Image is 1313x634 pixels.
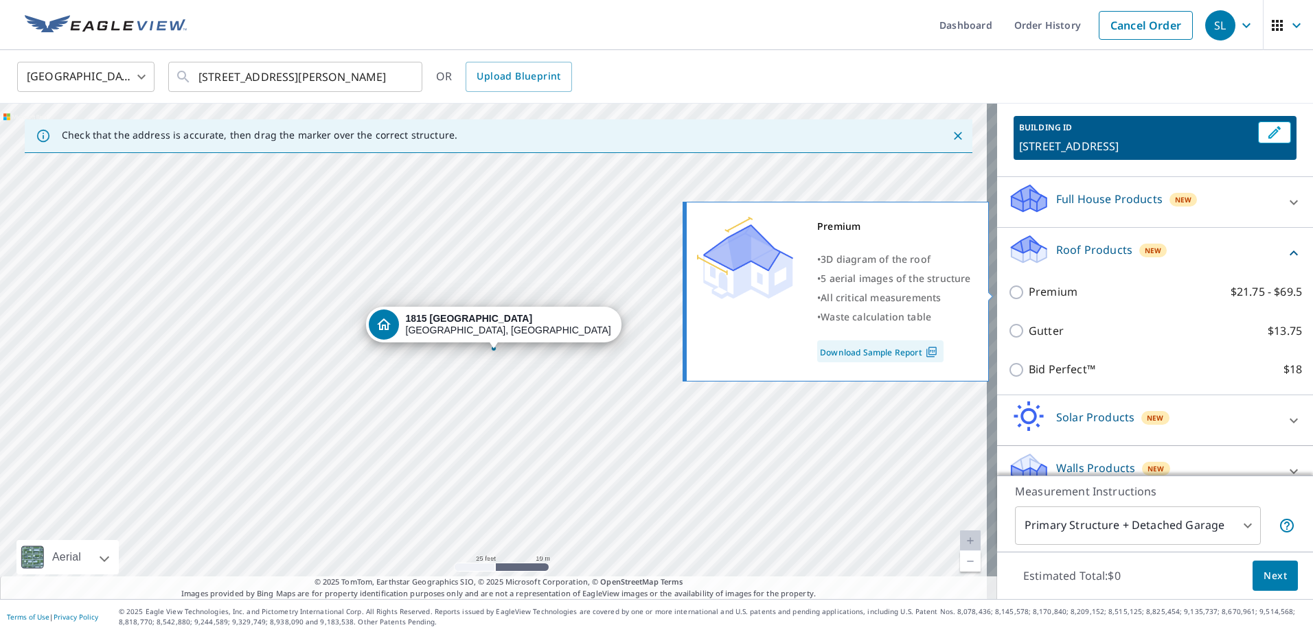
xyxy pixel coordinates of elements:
span: Upload Blueprint [477,68,560,85]
p: $13.75 [1268,322,1302,340]
button: Next [1253,561,1298,591]
p: Measurement Instructions [1015,483,1295,500]
a: Cancel Order [1099,11,1193,40]
div: Walls ProductsNew [1008,451,1302,491]
span: 5 aerial images of the structure [821,272,970,285]
span: All critical measurements [821,291,941,304]
span: © 2025 TomTom, Earthstar Geographics SIO, © 2025 Microsoft Corporation, © [315,576,683,588]
button: Close [949,127,967,145]
div: [GEOGRAPHIC_DATA], [GEOGRAPHIC_DATA] 77494 [406,313,612,336]
div: Solar ProductsNew [1008,401,1302,440]
div: Aerial [48,540,85,574]
p: Bid Perfect™ [1029,361,1095,378]
div: OR [436,62,572,92]
a: Terms of Use [7,612,49,622]
div: SL [1205,10,1235,40]
p: $18 [1283,361,1302,378]
div: Aerial [16,540,119,574]
button: Edit building 1 [1258,121,1291,143]
a: Terms [661,576,683,587]
input: Search by address or latitude-longitude [198,58,394,96]
p: BUILDING ID [1019,121,1072,133]
a: Current Level 20, Zoom In Disabled [960,530,981,551]
span: New [1175,194,1192,205]
a: OpenStreetMap [600,576,658,587]
div: • [817,307,971,327]
span: New [1148,463,1165,474]
div: Dropped pin, building 1, Residential property, 1815 Greenway Village Dr Katy, TX 77494 [366,307,621,349]
p: Roof Products [1056,242,1132,258]
span: New [1147,412,1164,423]
p: $21.75 - $69.5 [1231,283,1302,301]
p: Check that the address is accurate, then drag the marker over the correct structure. [62,129,457,141]
p: Walls Products [1056,460,1135,476]
span: New [1145,245,1162,256]
p: Estimated Total: $0 [1012,561,1132,591]
span: Waste calculation table [821,310,931,323]
a: Upload Blueprint [466,62,571,92]
a: Download Sample Report [817,340,944,362]
div: • [817,250,971,269]
div: Primary Structure + Detached Garage [1015,506,1261,545]
a: Privacy Policy [54,612,98,622]
p: Solar Products [1056,409,1134,425]
div: Roof ProductsNew [1008,233,1302,272]
a: Current Level 20, Zoom Out [960,551,981,572]
p: [STREET_ADDRESS] [1019,138,1253,154]
p: Premium [1029,283,1077,301]
img: EV Logo [25,15,187,36]
div: • [817,269,971,288]
strong: 1815 [GEOGRAPHIC_DATA] [406,313,533,324]
div: • [817,288,971,307]
span: 3D diagram of the roof [821,253,930,266]
p: © 2025 Eagle View Technologies, Inc. and Pictometry International Corp. All Rights Reserved. Repo... [119,607,1306,627]
p: Full House Products [1056,191,1163,207]
span: Your report will include the primary structure and a detached garage if one exists. [1279,517,1295,534]
div: [GEOGRAPHIC_DATA] [17,58,155,96]
img: Pdf Icon [922,346,941,358]
p: Gutter [1029,322,1064,340]
div: Full House ProductsNew [1008,183,1302,222]
img: Premium [697,217,793,299]
div: Premium [817,217,971,236]
p: | [7,613,98,621]
span: Next [1264,567,1287,585]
